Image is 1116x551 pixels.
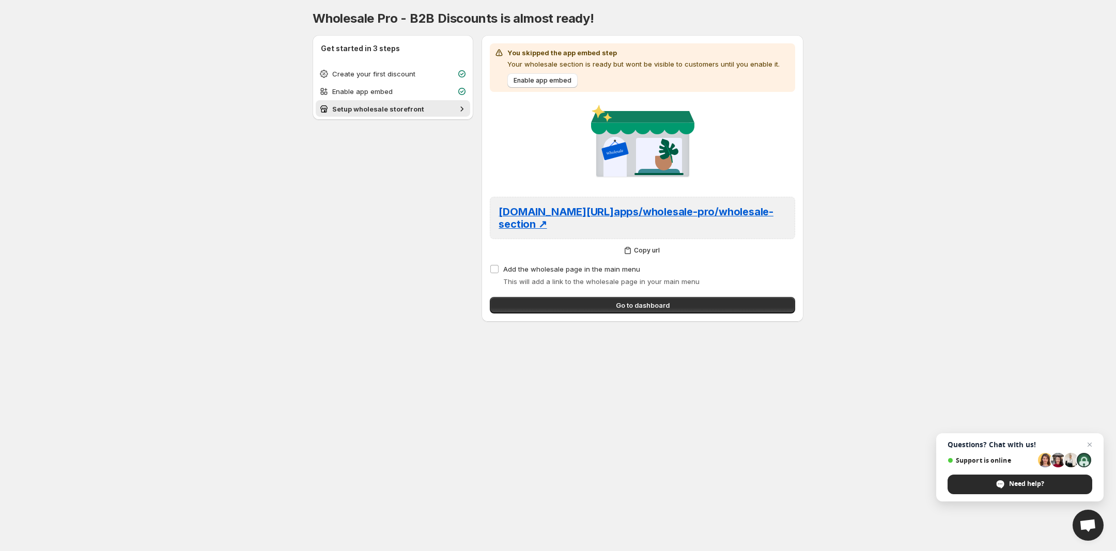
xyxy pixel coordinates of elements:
[503,265,640,273] span: Add the wholesale page in the main menu
[332,87,393,96] span: Enable app embed
[634,246,660,255] span: Copy url
[499,206,786,230] a: [DOMAIN_NAME][URL]apps/wholesale-pro/wholesale-section ↗
[1083,438,1096,451] span: Close chat
[503,277,700,286] span: This will add a link to the wholesale page in your main menu
[332,70,415,78] span: Create your first discount
[1009,479,1044,489] span: Need help?
[616,300,670,310] span: Go to dashboard
[507,48,780,58] h2: You skipped the app embed step
[948,456,1034,464] span: Support is online
[313,10,803,27] h1: Wholesale Pro - B2B Discounts is almost ready!
[332,105,424,113] span: Setup wholesale storefront
[507,73,578,88] button: Enable app embed
[514,76,571,85] span: Enable app embed
[606,148,624,156] text: Wholesale
[321,43,465,54] h2: Get started in 3 steps
[490,297,795,313] button: Go to dashboard
[499,206,773,230] span: [DOMAIN_NAME][URL] apps/wholesale-pro/wholesale-section ↗
[948,440,1092,449] span: Questions? Chat with us!
[1073,510,1104,541] div: Open chat
[507,59,780,69] p: Your wholesale section is ready but wont be visible to customers until you enable it.
[490,243,795,258] button: Copy url
[948,475,1092,494] div: Need help?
